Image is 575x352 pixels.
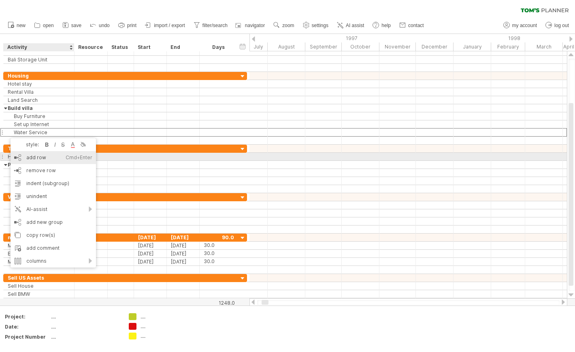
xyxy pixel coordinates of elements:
[8,153,70,160] div: Hire Car and Driver
[127,23,136,28] span: print
[8,96,70,104] div: Land Search
[282,23,294,28] span: zoom
[134,250,167,257] div: [DATE]
[143,20,187,31] a: import / export
[5,313,49,320] div: Project:
[116,20,139,31] a: print
[192,20,230,31] a: filter/search
[381,23,391,28] span: help
[397,20,426,31] a: contact
[525,42,563,51] div: March 1998
[8,282,70,290] div: Sell House
[8,129,70,136] div: Water Service
[512,23,537,28] span: my account
[154,23,185,28] span: import / export
[11,190,96,203] div: unindent
[8,88,70,96] div: Rental Villa
[78,43,103,51] div: Resource
[8,80,70,88] div: Hotel stay
[32,20,56,31] a: open
[8,242,70,249] div: Medicare Signup
[60,20,84,31] a: save
[200,300,235,306] div: 1248.0
[8,177,70,185] div: Small SUV
[11,242,96,255] div: add comment
[371,20,393,31] a: help
[305,42,342,51] div: September 1997
[454,42,491,51] div: January 1998
[8,169,70,177] div: Car Insurance
[51,323,119,330] div: ....
[8,120,70,128] div: Set up Internet
[167,250,200,257] div: [DATE]
[11,177,96,190] div: indent (subgroup)
[5,333,49,340] div: Project Number
[11,203,96,216] div: AI-assist
[8,112,70,120] div: Buy Furniture
[8,258,70,266] div: Mail Forwarding
[14,141,43,148] div: style:
[8,161,70,169] div: Purchase Car
[268,42,305,51] div: August 1997
[71,23,81,28] span: save
[245,23,265,28] span: navigator
[8,193,70,201] div: Visas
[51,313,119,320] div: ....
[111,43,129,51] div: Status
[17,23,26,28] span: new
[5,323,49,330] div: Date:
[8,234,70,241] div: miscellaneous
[141,313,185,320] div: ....
[99,23,110,28] span: undo
[8,145,70,152] div: Transportation
[43,23,54,28] span: open
[8,72,70,80] div: Housing
[301,20,331,31] a: settings
[199,43,238,51] div: Days
[342,42,379,51] div: October 1997
[408,23,424,28] span: contact
[134,242,167,249] div: [DATE]
[167,258,200,266] div: [DATE]
[11,216,96,229] div: add new group
[134,234,167,241] div: [DATE]
[141,323,185,330] div: ....
[26,167,56,173] span: remove row
[501,20,539,31] a: my account
[271,20,296,31] a: zoom
[335,20,366,31] a: AI assist
[8,250,70,257] div: Expat Insurance
[202,23,228,28] span: filter/search
[167,242,200,249] div: [DATE]
[51,333,119,340] div: ....
[8,104,70,112] div: Build villa
[66,151,92,164] div: Cmd+Enter
[8,298,70,306] div: Sell QP
[11,151,96,164] div: add row
[138,43,162,51] div: Start
[167,234,200,241] div: [DATE]
[8,290,70,298] div: Sell BMW
[491,42,525,51] div: February 1998
[170,43,195,51] div: End
[11,229,96,242] div: copy row(s)
[7,43,70,51] div: Activity
[8,56,70,63] div: Bali Storage Unit
[416,42,454,51] div: December 1997
[88,20,112,31] a: undo
[379,42,416,51] div: November 1997
[134,258,167,266] div: [DATE]
[234,20,267,31] a: navigator
[6,20,28,31] a: new
[11,255,96,268] div: columns
[8,274,70,282] div: Sell US Assets
[204,250,234,257] div: 30.0
[543,20,571,31] a: log out
[8,185,70,193] div: DB5
[554,23,569,28] span: log out
[8,137,70,144] div: Other Utilities
[141,333,185,339] div: ....
[204,258,234,266] div: 30.0
[312,23,328,28] span: settings
[346,23,364,28] span: AI assist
